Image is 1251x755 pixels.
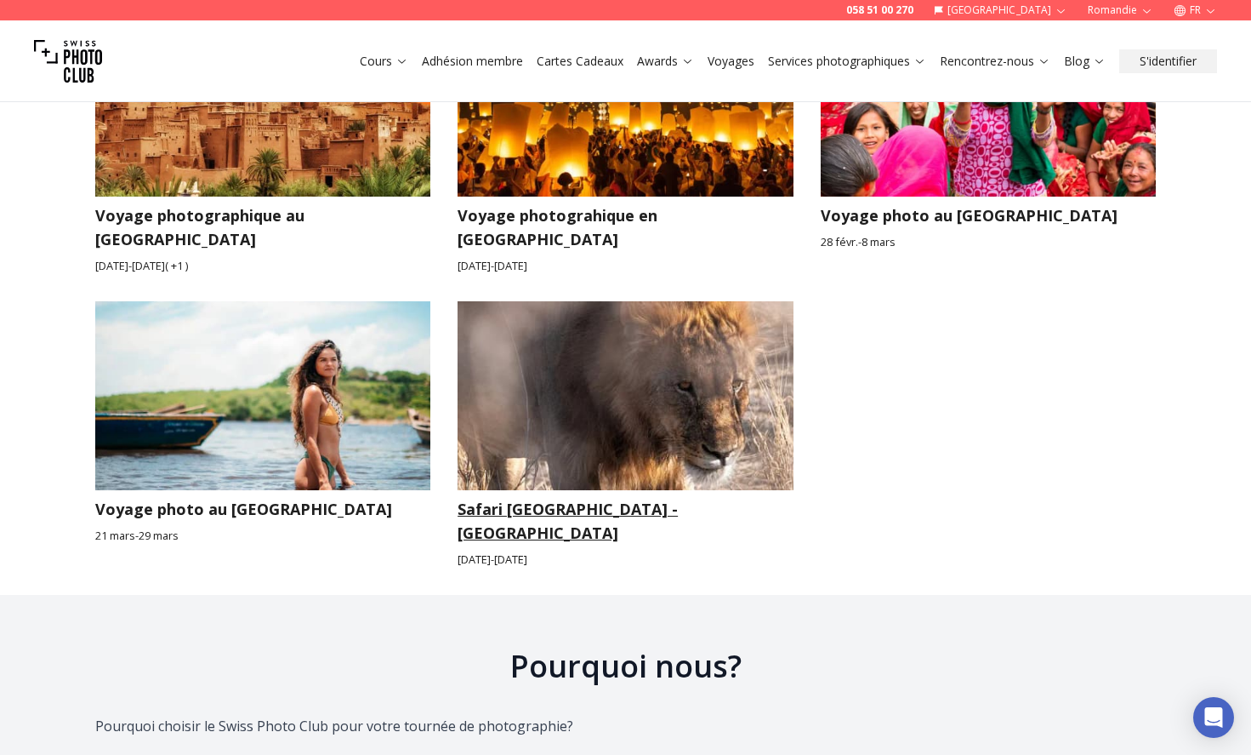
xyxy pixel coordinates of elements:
[458,552,793,568] small: [DATE] - [DATE]
[95,8,431,274] a: Voyage photographique au MarocVoyage photographique au [GEOGRAPHIC_DATA][DATE]-[DATE]( +1 )
[821,203,1157,227] h3: Voyage photo au [GEOGRAPHIC_DATA]
[708,53,754,70] a: Voyages
[630,49,701,73] button: Awards
[1057,49,1112,73] button: Blog
[761,49,933,73] button: Services photographiques
[458,497,793,545] h3: Safari [GEOGRAPHIC_DATA] - [GEOGRAPHIC_DATA]
[637,53,694,70] a: Awards
[821,8,1157,274] a: Voyage photo au NépalVoyage photo au [GEOGRAPHIC_DATA]28 févr.-8 mars
[821,234,1157,250] small: 28 févr. - 8 mars
[458,203,793,251] h3: Voyage photograhique en [GEOGRAPHIC_DATA]
[34,27,102,95] img: Swiss photo club
[933,49,1057,73] button: Rencontrez-nous
[940,53,1050,70] a: Rencontrez-nous
[95,203,431,251] h3: Voyage photographique au [GEOGRAPHIC_DATA]
[458,301,793,568] a: Safari Parc National Kruger - Afrique du SudSafari [GEOGRAPHIC_DATA] - [GEOGRAPHIC_DATA][DATE]-[D...
[95,258,431,274] small: [DATE] - [DATE] ( + 1 )
[422,53,523,70] a: Adhésion membre
[95,497,431,521] h3: Voyage photo au [GEOGRAPHIC_DATA]
[701,49,761,73] button: Voyages
[537,53,623,70] a: Cartes Cadeaux
[95,714,1157,738] div: Pourquoi choisir le Swiss Photo Club pour votre tournée de photographie?
[95,649,1157,684] h2: Pourquoi nous?
[415,49,530,73] button: Adhésion membre
[458,8,793,274] a: Voyage photograhique en ThailandeVoyage photograhique en [GEOGRAPHIC_DATA][DATE]-[DATE]
[78,292,447,500] img: Voyage photo au Brésil
[458,258,793,274] small: [DATE] - [DATE]
[353,49,415,73] button: Cours
[1064,53,1106,70] a: Blog
[95,301,431,568] a: Voyage photo au BrésilVoyage photo au [GEOGRAPHIC_DATA]21 mars-29 mars
[768,53,926,70] a: Services photographiques
[95,528,431,544] small: 21 mars - 29 mars
[1119,49,1217,73] button: S'identifier
[1193,697,1234,738] div: Open Intercom Messenger
[458,301,793,490] img: Safari Parc National Kruger - Afrique du Sud
[530,49,630,73] button: Cartes Cadeaux
[360,53,408,70] a: Cours
[846,3,913,17] a: 058 51 00 270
